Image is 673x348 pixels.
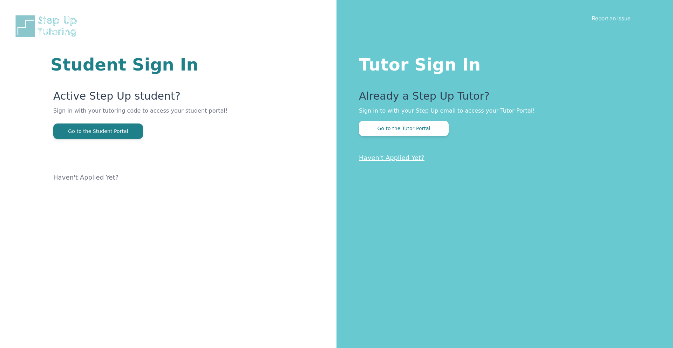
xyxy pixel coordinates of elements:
a: Haven't Applied Yet? [53,174,119,181]
p: Sign in to with your Step Up email to access your Tutor Portal! [359,107,645,115]
h1: Tutor Sign In [359,53,645,73]
a: Haven't Applied Yet? [359,154,424,161]
img: Step Up Tutoring horizontal logo [14,14,81,38]
button: Go to the Tutor Portal [359,121,449,136]
p: Active Step Up student? [53,90,252,107]
p: Already a Step Up Tutor? [359,90,645,107]
a: Go to the Student Portal [53,128,143,134]
a: Report an Issue [592,15,631,22]
p: Sign in with your tutoring code to access your student portal! [53,107,252,123]
h1: Student Sign In [50,56,252,73]
a: Go to the Tutor Portal [359,125,449,132]
button: Go to the Student Portal [53,123,143,139]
